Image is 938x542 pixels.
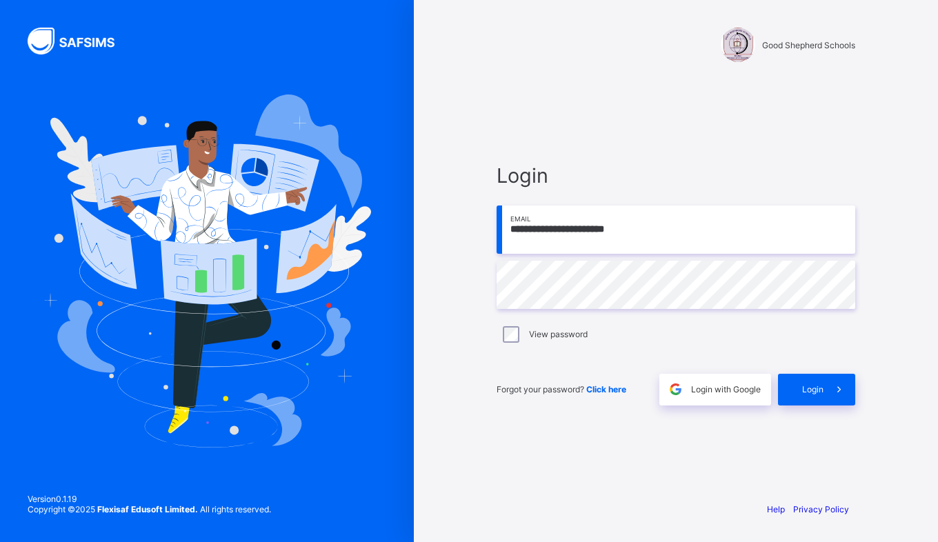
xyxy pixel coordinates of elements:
span: Login [497,163,855,188]
img: SAFSIMS Logo [28,28,131,54]
img: Hero Image [43,94,371,448]
span: Version 0.1.19 [28,494,271,504]
a: Privacy Policy [793,504,849,514]
span: Login [802,384,824,394]
span: Login with Google [691,384,761,394]
strong: Flexisaf Edusoft Limited. [97,504,198,514]
a: Help [767,504,785,514]
label: View password [529,329,588,339]
span: Copyright © 2025 All rights reserved. [28,504,271,514]
span: Forgot your password? [497,384,626,394]
a: Click here [586,384,626,394]
span: Good Shepherd Schools [762,40,855,50]
img: google.396cfc9801f0270233282035f929180a.svg [668,381,683,397]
